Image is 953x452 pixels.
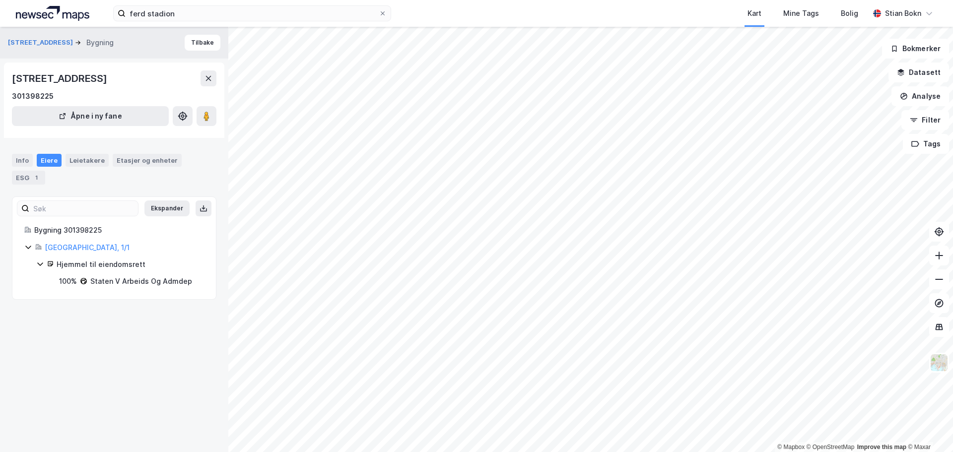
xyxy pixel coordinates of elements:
button: Tilbake [185,35,220,51]
div: Bygning [86,37,114,49]
div: Info [12,154,33,167]
div: Bolig [841,7,858,19]
div: 1 [31,173,41,183]
button: Tags [903,134,949,154]
button: Analyse [891,86,949,106]
button: Datasett [888,63,949,82]
input: Søk på adresse, matrikkel, gårdeiere, leietakere eller personer [126,6,379,21]
div: [STREET_ADDRESS] [12,70,109,86]
div: Hjemmel til eiendomsrett [57,258,204,270]
div: Etasjer og enheter [117,156,178,165]
button: [STREET_ADDRESS] [8,38,75,48]
a: Improve this map [857,444,906,451]
div: Stian Bokn [885,7,921,19]
a: OpenStreetMap [807,444,855,451]
button: Bokmerker [882,39,949,59]
div: 100% [59,275,77,287]
div: Staten V Arbeids Og Admdep [90,275,192,287]
img: Z [930,353,949,372]
input: Søk [29,201,138,216]
button: Åpne i ny fane [12,106,169,126]
iframe: Chat Widget [903,404,953,452]
div: Leietakere [66,154,109,167]
button: Ekspander [144,200,190,216]
a: Mapbox [777,444,805,451]
img: logo.a4113a55bc3d86da70a041830d287a7e.svg [16,6,89,21]
a: [GEOGRAPHIC_DATA], 1/1 [45,243,130,252]
div: Eiere [37,154,62,167]
div: Kontrollprogram for chat [903,404,953,452]
div: ESG [12,171,45,185]
div: Bygning 301398225 [34,224,204,236]
div: Kart [748,7,761,19]
button: Filter [901,110,949,130]
div: 301398225 [12,90,54,102]
div: Mine Tags [783,7,819,19]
